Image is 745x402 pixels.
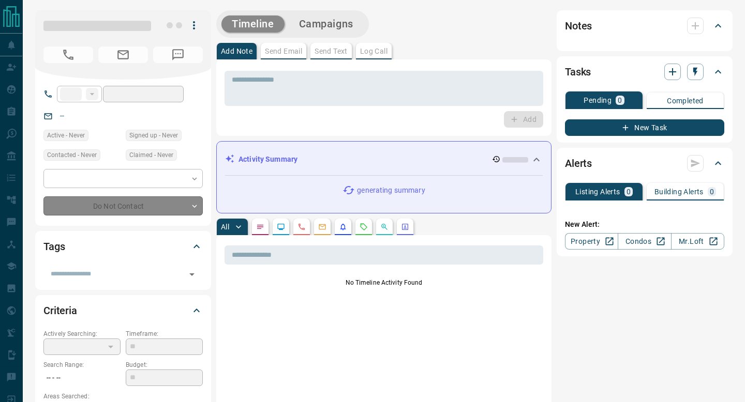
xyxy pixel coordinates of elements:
[565,119,724,136] button: New Task
[98,47,148,63] span: No Email
[318,223,326,231] svg: Emails
[43,360,121,369] p: Search Range:
[221,48,252,55] p: Add Note
[565,219,724,230] p: New Alert:
[43,47,93,63] span: No Number
[43,302,77,319] h2: Criteria
[43,329,121,338] p: Actively Searching:
[289,16,364,33] button: Campaigns
[43,392,203,401] p: Areas Searched:
[671,233,724,250] a: Mr.Loft
[584,97,612,104] p: Pending
[627,188,631,195] p: 0
[277,223,285,231] svg: Lead Browsing Activity
[185,267,199,282] button: Open
[239,154,297,165] p: Activity Summary
[357,185,425,196] p: generating summary
[43,234,203,259] div: Tags
[126,329,203,338] p: Timeframe:
[297,223,306,231] svg: Calls
[565,233,618,250] a: Property
[47,130,85,141] span: Active - Never
[667,97,704,104] p: Completed
[565,18,592,34] h2: Notes
[575,188,620,195] p: Listing Alerts
[47,150,97,160] span: Contacted - Never
[43,238,65,255] h2: Tags
[380,223,389,231] svg: Opportunities
[565,59,724,84] div: Tasks
[221,16,285,33] button: Timeline
[654,188,704,195] p: Building Alerts
[710,188,714,195] p: 0
[339,223,347,231] svg: Listing Alerts
[43,369,121,386] p: -- - --
[129,130,178,141] span: Signed up - Never
[565,151,724,176] div: Alerts
[60,112,64,120] a: --
[401,223,409,231] svg: Agent Actions
[618,233,671,250] a: Condos
[565,64,591,80] h2: Tasks
[618,97,622,104] p: 0
[565,13,724,38] div: Notes
[360,223,368,231] svg: Requests
[225,150,543,169] div: Activity Summary
[256,223,264,231] svg: Notes
[153,47,203,63] span: No Number
[126,360,203,369] p: Budget:
[221,223,229,230] p: All
[43,196,203,215] div: Do Not Contact
[565,155,592,172] h2: Alerts
[129,150,173,160] span: Claimed - Never
[43,298,203,323] div: Criteria
[225,278,543,287] p: No Timeline Activity Found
